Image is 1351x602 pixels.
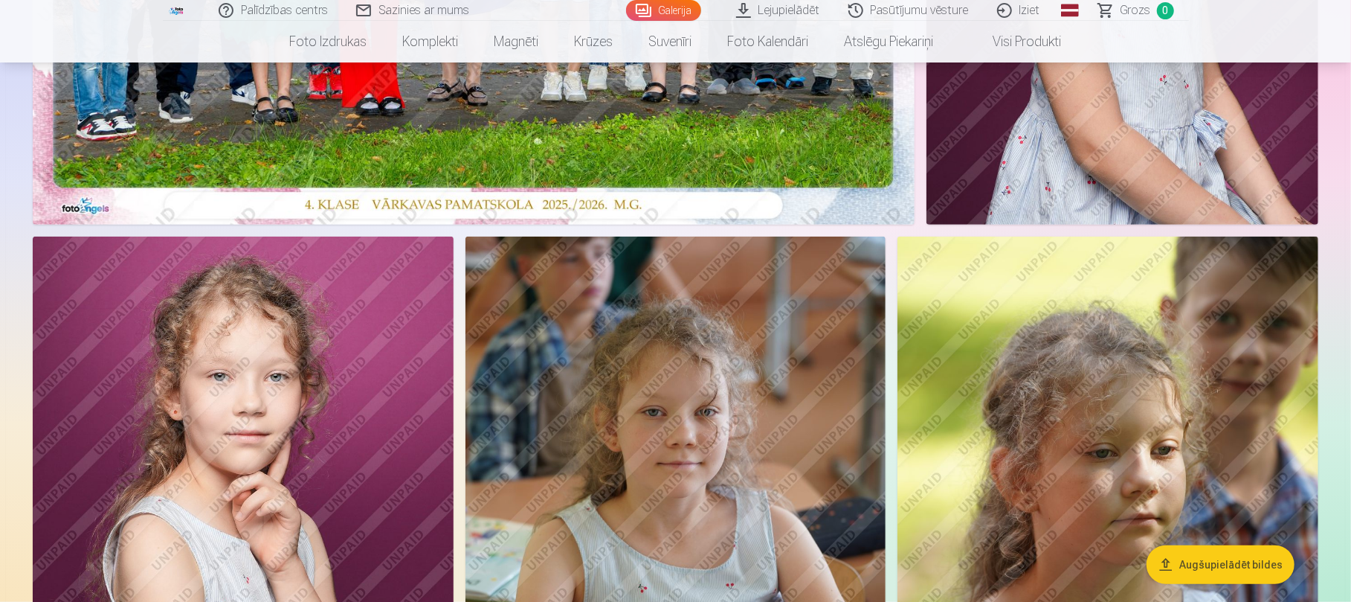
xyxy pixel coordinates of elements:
a: Suvenīri [631,21,710,63]
a: Visi produkti [952,21,1080,63]
a: Foto izdrukas [272,21,385,63]
a: Krūzes [557,21,631,63]
img: /fa1 [169,6,185,15]
a: Atslēgu piekariņi [827,21,952,63]
a: Foto kalendāri [710,21,827,63]
a: Magnēti [477,21,557,63]
button: Augšupielādēt bildes [1147,545,1294,584]
a: Komplekti [385,21,477,63]
span: Grozs [1121,1,1151,19]
span: 0 [1157,2,1174,19]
